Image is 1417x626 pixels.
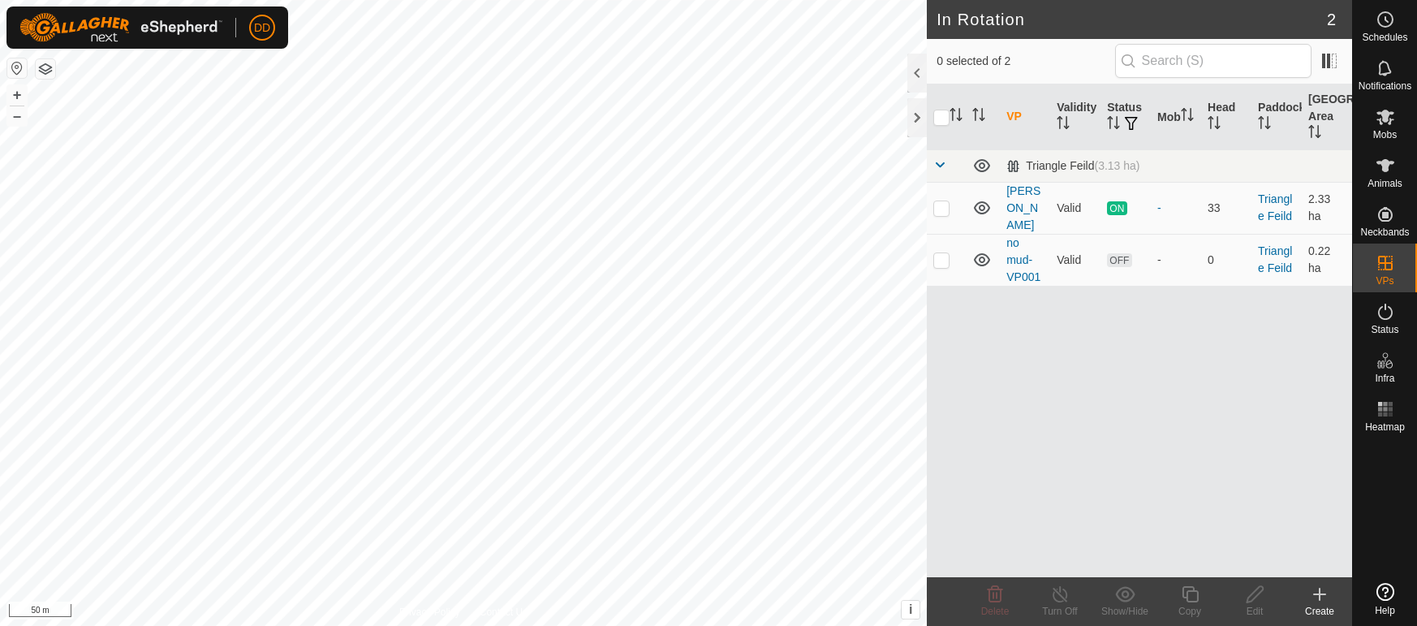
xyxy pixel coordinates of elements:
span: OFF [1107,253,1131,267]
a: Contact Us [480,605,528,620]
p-sorticon: Activate to sort [1057,119,1070,132]
a: Triangle Feild [1258,192,1292,222]
span: Status [1371,325,1398,335]
span: Infra [1375,373,1394,383]
span: (3.13 ha) [1095,159,1140,172]
th: Validity [1050,84,1100,150]
span: DD [254,19,270,37]
button: – [7,106,27,126]
a: Help [1353,576,1417,622]
span: Notifications [1359,81,1411,91]
p-sorticon: Activate to sort [972,110,985,123]
div: - [1157,252,1195,269]
th: VP [1000,84,1050,150]
button: + [7,85,27,105]
td: 0.22 ha [1302,234,1352,286]
div: Triangle Feild [1006,159,1139,173]
td: Valid [1050,234,1100,286]
span: Help [1375,606,1395,615]
p-sorticon: Activate to sort [1107,119,1120,132]
p-sorticon: Activate to sort [1181,110,1194,123]
td: 2.33 ha [1302,182,1352,234]
img: Gallagher Logo [19,13,222,42]
div: Turn Off [1027,604,1092,619]
div: Show/Hide [1092,604,1157,619]
span: Neckbands [1360,227,1409,237]
div: - [1157,200,1195,217]
div: Copy [1157,604,1222,619]
a: [PERSON_NAME] [1006,184,1040,231]
button: Reset Map [7,58,27,78]
span: Heatmap [1365,422,1405,432]
td: 33 [1201,182,1251,234]
a: no mud-VP001 [1006,236,1040,283]
span: i [909,602,912,616]
a: Privacy Policy [399,605,460,620]
td: 0 [1201,234,1251,286]
div: Edit [1222,604,1287,619]
p-sorticon: Activate to sort [1308,127,1321,140]
span: 0 selected of 2 [937,53,1114,70]
button: Map Layers [36,59,55,79]
th: Paddock [1251,84,1302,150]
th: Head [1201,84,1251,150]
p-sorticon: Activate to sort [1258,119,1271,132]
span: Delete [981,606,1010,617]
span: ON [1107,201,1126,215]
span: Mobs [1373,130,1397,140]
h2: In Rotation [937,10,1327,29]
span: Schedules [1362,32,1407,42]
div: Create [1287,604,1352,619]
td: Valid [1050,182,1100,234]
th: Status [1100,84,1151,150]
input: Search (S) [1115,44,1311,78]
th: Mob [1151,84,1201,150]
span: Animals [1367,179,1402,188]
a: Triangle Feild [1258,244,1292,274]
span: 2 [1327,7,1336,32]
p-sorticon: Activate to sort [950,110,963,123]
button: i [902,601,920,619]
th: [GEOGRAPHIC_DATA] Area [1302,84,1352,150]
p-sorticon: Activate to sort [1208,119,1221,132]
span: VPs [1376,276,1393,286]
